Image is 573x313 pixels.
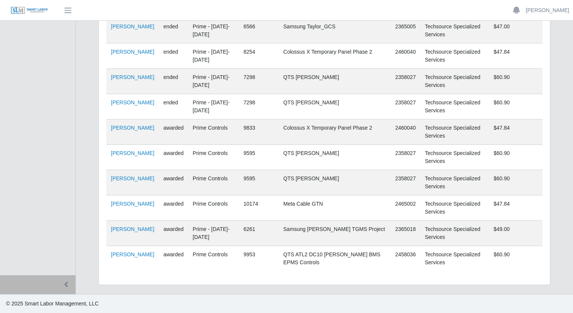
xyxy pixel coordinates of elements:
[420,43,489,69] td: Techsource Specialized Services
[489,170,543,195] td: $60.90
[420,170,489,195] td: Techsource Specialized Services
[239,69,279,94] td: 7298
[489,246,543,271] td: $60.90
[279,170,391,195] td: QTS [PERSON_NAME]
[111,201,154,207] a: [PERSON_NAME]
[159,94,188,119] td: ended
[239,170,279,195] td: 9595
[188,145,239,170] td: Prime Controls
[111,23,154,29] a: [PERSON_NAME]
[159,221,188,246] td: awarded
[111,125,154,131] a: [PERSON_NAME]
[188,119,239,145] td: Prime Controls
[279,145,391,170] td: QTS [PERSON_NAME]
[188,246,239,271] td: Prime Controls
[188,18,239,43] td: Prime - [DATE]-[DATE]
[420,195,489,221] td: Techsource Specialized Services
[239,221,279,246] td: 6261
[391,195,421,221] td: 2465002
[239,94,279,119] td: 7298
[391,18,421,43] td: 2365005
[279,18,391,43] td: Samsung Taylor_GCS
[420,119,489,145] td: Techsource Specialized Services
[420,246,489,271] td: Techsource Specialized Services
[489,43,543,69] td: $47.84
[11,6,48,15] img: SLM Logo
[420,18,489,43] td: Techsource Specialized Services
[188,94,239,119] td: Prime - [DATE]-[DATE]
[111,150,154,156] a: [PERSON_NAME]
[159,195,188,221] td: awarded
[489,195,543,221] td: $47.84
[239,195,279,221] td: 10174
[188,195,239,221] td: Prime Controls
[391,43,421,69] td: 2460040
[279,43,391,69] td: Colossus X Temporary Panel Phase 2
[489,69,543,94] td: $60.90
[239,145,279,170] td: 9595
[420,145,489,170] td: Techsource Specialized Services
[239,18,279,43] td: 6566
[159,170,188,195] td: awarded
[420,69,489,94] td: Techsource Specialized Services
[111,175,154,181] a: [PERSON_NAME]
[279,195,391,221] td: Meta Cable GTN
[526,6,569,14] a: [PERSON_NAME]
[188,221,239,246] td: Prime - [DATE]-[DATE]
[420,221,489,246] td: Techsource Specialized Services
[239,43,279,69] td: 8254
[391,170,421,195] td: 2358027
[111,49,154,55] a: [PERSON_NAME]
[239,119,279,145] td: 9833
[391,145,421,170] td: 2358027
[489,94,543,119] td: $60.90
[391,69,421,94] td: 2358027
[6,301,98,307] span: © 2025 Smart Labor Management, LLC
[279,221,391,246] td: Samsung [PERSON_NAME] TGMS Project
[489,18,543,43] td: $47.00
[159,43,188,69] td: ended
[489,119,543,145] td: $47.84
[111,226,154,232] a: [PERSON_NAME]
[111,251,154,257] a: [PERSON_NAME]
[239,246,279,271] td: 9953
[391,119,421,145] td: 2460040
[279,246,391,271] td: QTS ATL2 DC10 [PERSON_NAME] BMS EPMS Controls
[391,221,421,246] td: 2365018
[159,18,188,43] td: ended
[188,170,239,195] td: Prime Controls
[279,94,391,119] td: QTS [PERSON_NAME]
[279,119,391,145] td: Colossus X Temporary Panel Phase 2
[391,246,421,271] td: 2458036
[111,99,154,105] a: [PERSON_NAME]
[489,221,543,246] td: $49.00
[420,94,489,119] td: Techsource Specialized Services
[188,69,239,94] td: Prime - [DATE]-[DATE]
[159,246,188,271] td: awarded
[188,43,239,69] td: Prime - [DATE]-[DATE]
[279,69,391,94] td: QTS [PERSON_NAME]
[159,145,188,170] td: awarded
[159,119,188,145] td: awarded
[111,74,154,80] a: [PERSON_NAME]
[489,145,543,170] td: $60.90
[391,94,421,119] td: 2358027
[159,69,188,94] td: ended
